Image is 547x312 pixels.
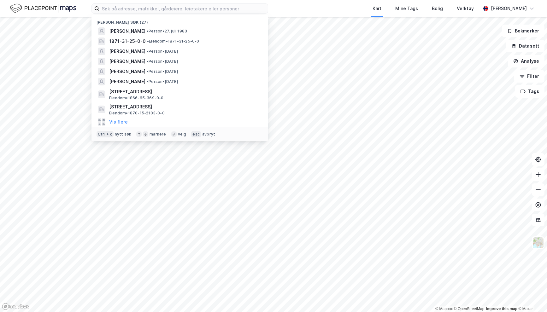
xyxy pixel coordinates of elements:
[109,68,145,75] span: [PERSON_NAME]
[147,59,178,64] span: Person • [DATE]
[532,237,544,249] img: Z
[109,88,261,95] span: [STREET_ADDRESS]
[109,103,261,111] span: [STREET_ADDRESS]
[373,5,381,12] div: Kart
[147,49,178,54] span: Person • [DATE]
[515,282,547,312] iframe: Chat Widget
[109,118,128,126] button: Vis flere
[502,25,544,37] button: Bokmerker
[109,27,145,35] span: [PERSON_NAME]
[147,39,149,43] span: •
[491,5,527,12] div: [PERSON_NAME]
[115,132,132,137] div: nytt søk
[147,79,149,84] span: •
[91,15,268,26] div: [PERSON_NAME] søk (27)
[202,132,215,137] div: avbryt
[395,5,418,12] div: Mine Tags
[454,307,485,311] a: OpenStreetMap
[486,307,517,311] a: Improve this map
[147,69,149,74] span: •
[515,85,544,98] button: Tags
[109,48,145,55] span: [PERSON_NAME]
[109,78,145,85] span: [PERSON_NAME]
[147,39,199,44] span: Eiendom • 1871-31-25-0-0
[457,5,474,12] div: Verktøy
[147,79,178,84] span: Person • [DATE]
[178,132,186,137] div: velg
[191,131,201,137] div: esc
[514,70,544,83] button: Filter
[147,29,149,33] span: •
[506,40,544,52] button: Datasett
[147,69,178,74] span: Person • [DATE]
[109,38,146,45] span: 1871-31-25-0-0
[147,49,149,54] span: •
[508,55,544,67] button: Analyse
[147,59,149,64] span: •
[99,4,268,13] input: Søk på adresse, matrikkel, gårdeiere, leietakere eller personer
[109,111,165,116] span: Eiendom • 1870-15-2103-0-0
[109,58,145,65] span: [PERSON_NAME]
[10,3,76,14] img: logo.f888ab2527a4732fd821a326f86c7f29.svg
[97,131,114,137] div: Ctrl + k
[432,5,443,12] div: Bolig
[109,95,164,101] span: Eiendom • 1866-65-369-0-0
[150,132,166,137] div: markere
[147,29,187,34] span: Person • 27. juli 1983
[2,303,30,310] a: Mapbox homepage
[435,307,453,311] a: Mapbox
